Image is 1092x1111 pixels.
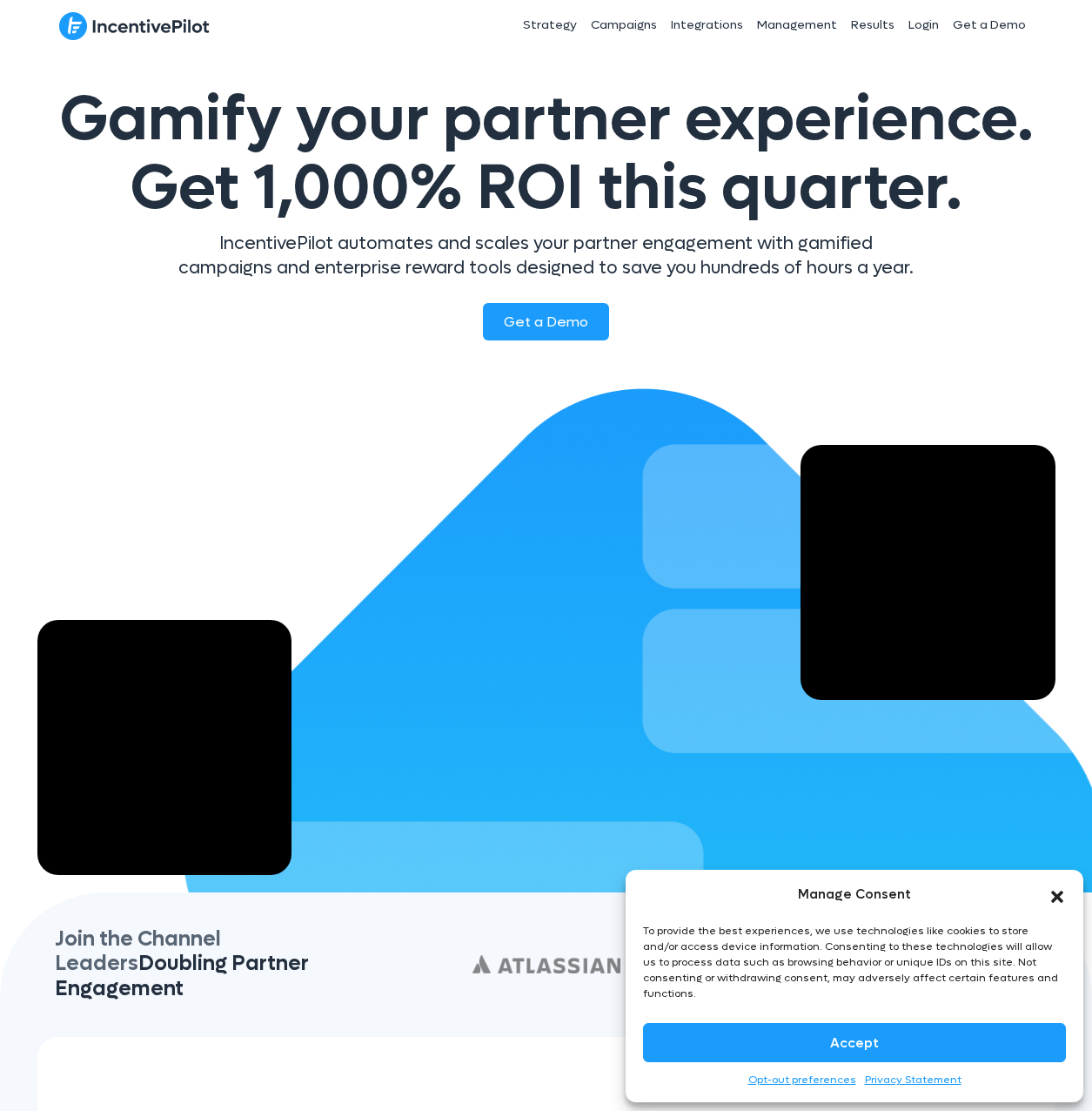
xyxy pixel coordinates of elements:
[643,923,1064,1001] div: To provide the best experiences, we use technologies like cookies to store and/or access device i...
[55,950,309,1002] span: Doubling Partner Engagement
[483,303,609,340] a: Get a Demo
[504,313,588,331] span: Get a Demo
[1048,885,1066,903] div: Close dialog
[801,445,1055,700] div: Video Player
[750,3,844,47] a: Management
[748,1071,856,1089] a: Opt-out preferences
[901,3,946,47] a: Login
[516,3,584,47] a: Strategy
[472,955,620,973] img: 2560px-Atlassian-logo
[584,3,664,47] a: Campaigns
[59,11,210,41] img: IncentivePilot
[59,78,1034,229] span: Gamify your partner experience.
[397,3,1034,47] nav: Header Menu
[664,3,750,47] a: Integrations
[865,1071,961,1089] a: Privacy Statement
[177,232,916,280] p: IncentivePilot automates and scales your partner engagement with gamified campaigns and enterpris...
[798,883,911,906] div: Manage Consent
[946,3,1033,47] a: Get a Demo
[844,3,901,47] a: Results
[55,926,309,1003] span: Join the Channel Leaders
[643,1023,1066,1062] button: Accept
[130,147,962,229] span: Get 1,000% ROI this quarter.
[37,620,292,875] div: Video Player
